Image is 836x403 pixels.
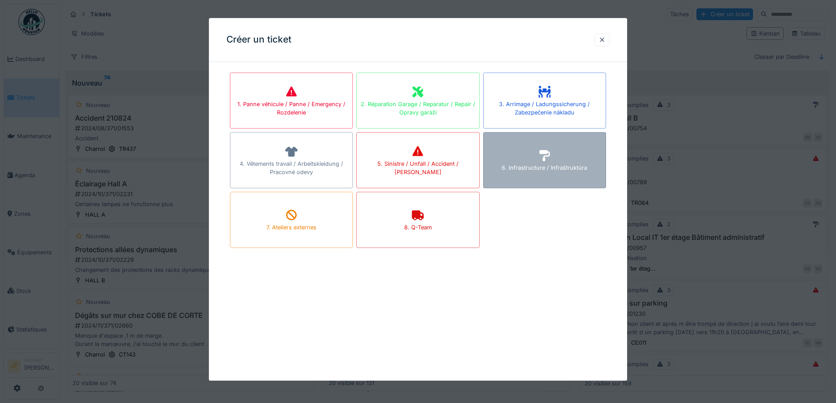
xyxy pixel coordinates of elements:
div: 6. Infrastructure / Infraštruktúra [502,164,587,172]
div: 4. Vêtements travail / Arbeitskleidung / Pracovné odevy [230,160,352,176]
h3: Créer un ticket [226,34,291,45]
div: 1. Panne véhicule / Panne / Emergency / Rozdelenie [230,100,352,117]
div: 2. Réparation Garage / Reparatur / Repair / Opravy garáží [357,100,479,117]
div: 8. Q-Team [404,224,432,232]
div: 5. Sinistre / Unfall / Accident / [PERSON_NAME] [357,160,479,176]
div: 7. Ateliers externes [266,224,316,232]
div: 3. Arrimage / Ladungssicherung / Zabezpečenie nákladu [484,100,606,117]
